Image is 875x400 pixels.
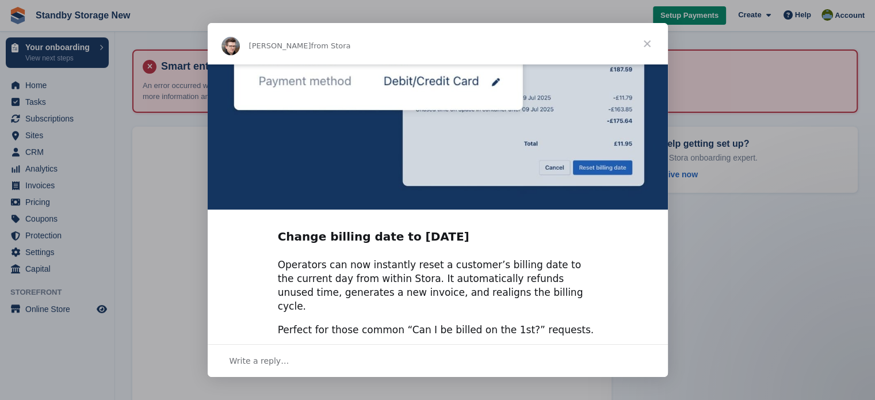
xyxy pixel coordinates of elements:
span: Close [626,23,668,64]
h2: Change billing date to [DATE] [278,229,598,250]
div: Operators can now instantly reset a customer’s billing date to the current day from within Stora.... [278,258,598,313]
span: Write a reply… [230,353,289,368]
span: from Stora [311,41,351,50]
div: Perfect for those common “Can I be billed on the 1st?” requests. Just hop in on the day and hit r... [278,323,598,364]
img: Profile image for Steven [221,37,240,55]
div: Open conversation and reply [208,344,668,377]
span: [PERSON_NAME] [249,41,311,50]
